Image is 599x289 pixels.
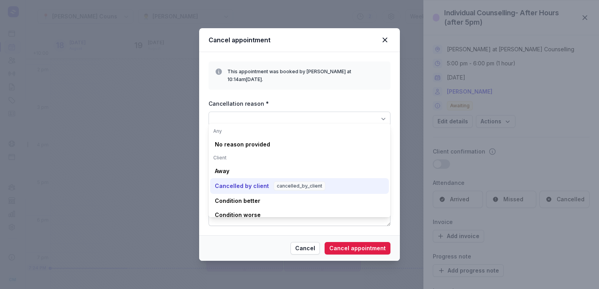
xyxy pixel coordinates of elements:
span: Cancel appointment [329,244,386,253]
button: Cancel appointment [325,242,390,255]
div: Any [213,128,386,134]
div: This appointment was booked by [PERSON_NAME] at 10:14am[DATE]. [227,68,384,83]
div: Client [213,155,386,161]
div: Cancelled by client [215,182,269,190]
div: Condition better [215,197,260,205]
div: Cancel appointment [209,35,379,45]
div: Condition worse [215,211,261,219]
span: Cancel [295,244,315,253]
span: cancelled_by_client [274,181,325,191]
div: Cancellation reason * [209,99,390,108]
button: Cancel [290,242,320,255]
div: Away [215,167,229,175]
div: No reason provided [215,141,270,148]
